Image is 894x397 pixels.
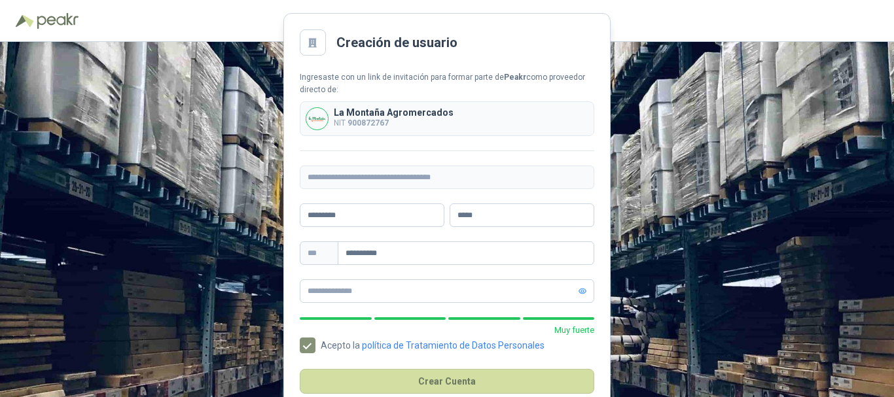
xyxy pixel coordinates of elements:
b: 900872767 [348,118,389,128]
img: Company Logo [306,108,328,129]
p: NIT [334,117,454,129]
b: Peakr [504,73,526,82]
a: política de Tratamiento de Datos Personales [362,340,545,351]
p: Muy fuerte [300,324,594,337]
button: Crear Cuenta [300,369,594,394]
span: Acepto la [315,341,550,350]
img: Logo [16,14,34,27]
div: Ingresaste con un link de invitación para formar parte de como proveedor directo de: [300,71,594,96]
span: eye [579,287,586,295]
p: La Montaña Agromercados [334,108,454,117]
img: Peakr [37,13,79,29]
h2: Creación de usuario [336,33,457,53]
